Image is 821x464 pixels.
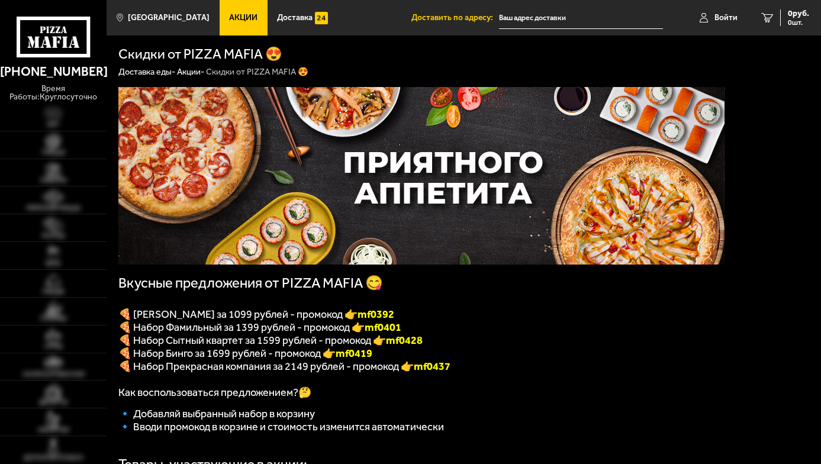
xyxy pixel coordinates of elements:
div: Скидки от PIZZA MAFIA 😍 [206,67,308,78]
span: 🍕 Набор Фамильный за 1399 рублей - промокод 👉 [118,321,401,334]
span: 🍕 Набор Прекрасная компания за 2149 рублей - промокод 👉 [118,360,414,373]
span: 0 руб. [788,9,809,18]
h1: Скидки от PIZZA MAFIA 😍 [118,47,282,61]
span: 🔹 Вводи промокод в корзине и стоимость изменится автоматически [118,420,444,433]
span: 🍕 Набор Бинго за 1699 рублей - промокод 👉 [118,347,372,360]
span: 🍕 [PERSON_NAME] за 1099 рублей - промокод 👉 [118,308,394,321]
b: mf0401 [365,321,401,334]
span: 🔹 Добавляй выбранный набор в корзину [118,407,315,420]
span: Войти [714,14,738,22]
font: mf0392 [358,308,394,321]
span: Вкусные предложения от PIZZA MAFIA 😋 [118,275,383,291]
b: mf0419 [336,347,372,360]
span: [GEOGRAPHIC_DATA] [128,14,210,22]
b: mf0428 [386,334,423,347]
span: Доставить по адресу: [411,14,499,22]
a: Доставка еды- [118,67,175,77]
a: Акции- [177,67,204,77]
span: 🍕 Набор Сытный квартет за 1599 рублей - промокод 👉 [118,334,423,347]
img: 1024x1024 [118,87,725,265]
span: Акции [229,14,257,22]
input: Ваш адрес доставки [499,7,663,29]
img: 15daf4d41897b9f0e9f617042186c801.svg [315,12,328,25]
span: 0 шт. [788,19,809,26]
span: Доставка [277,14,313,22]
span: Как воспользоваться предложением?🤔 [118,386,311,399]
span: mf0437 [414,360,450,373]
